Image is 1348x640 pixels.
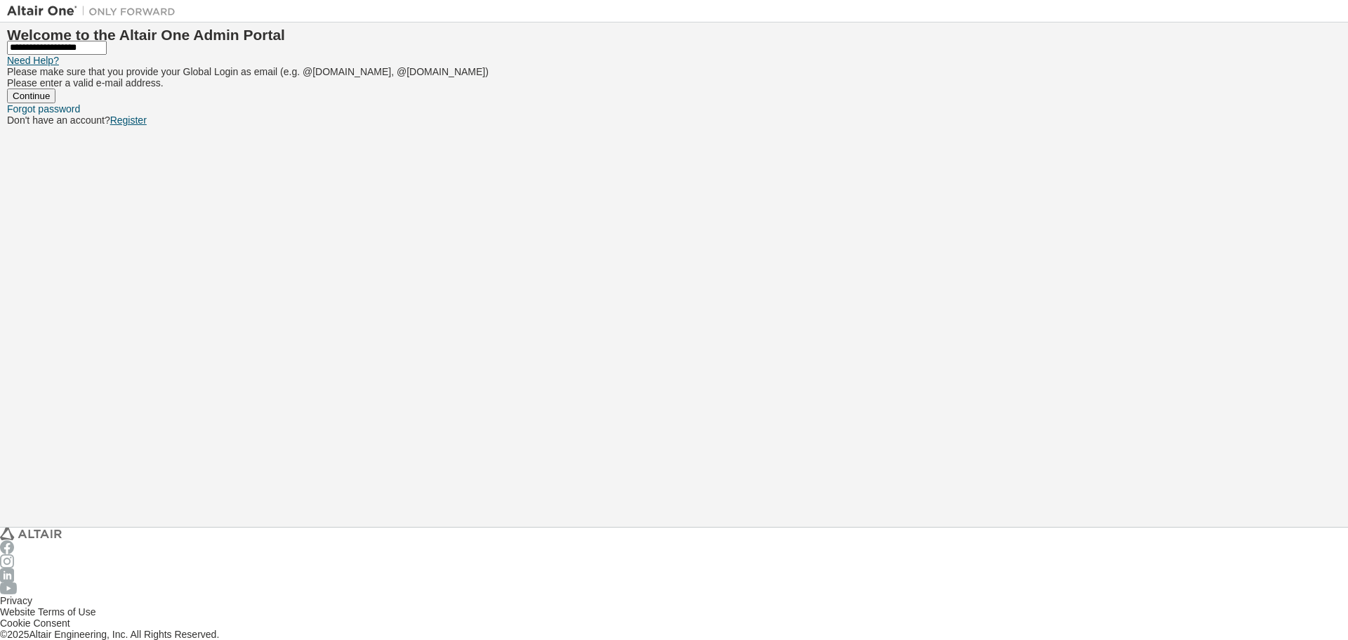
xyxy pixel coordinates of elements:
[7,4,183,18] img: Altair One
[110,115,147,126] a: Register
[7,55,59,66] a: Need Help?
[7,30,1341,41] h2: Welcome to the Altair One Admin Portal
[7,77,1341,89] p: Please enter a valid e-mail address.
[7,103,80,115] a: Forgot password
[7,115,110,126] span: Don't have an account?
[7,89,55,103] button: Continue
[7,66,1341,77] p: Please make sure that you provide your Global Login as email (e.g. @[DOMAIN_NAME], @[DOMAIN_NAME])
